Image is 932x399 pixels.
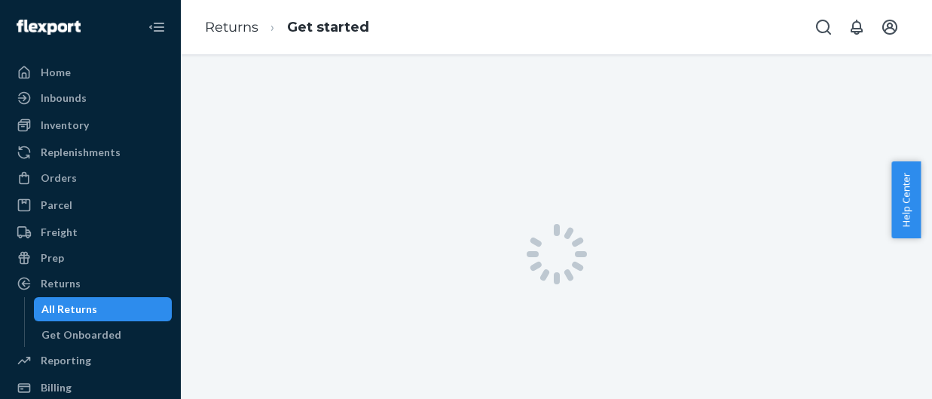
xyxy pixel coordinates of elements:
[41,145,121,160] div: Replenishments
[34,297,173,321] a: All Returns
[41,65,71,80] div: Home
[41,198,72,213] div: Parcel
[41,276,81,291] div: Returns
[9,246,172,270] a: Prep
[9,60,172,84] a: Home
[41,225,78,240] div: Freight
[891,161,921,238] button: Help Center
[41,302,97,317] div: All Returns
[287,19,369,35] a: Get started
[41,250,64,265] div: Prep
[9,113,172,137] a: Inventory
[9,166,172,190] a: Orders
[193,5,381,50] ol: breadcrumbs
[9,272,172,296] a: Returns
[142,12,172,42] button: Close Navigation
[41,118,89,133] div: Inventory
[17,20,81,35] img: Flexport logo
[9,86,172,110] a: Inbounds
[9,193,172,217] a: Parcel
[41,170,77,186] div: Orders
[205,19,258,35] a: Returns
[875,12,905,42] button: Open account menu
[41,353,91,368] div: Reporting
[808,12,839,42] button: Open Search Box
[41,380,72,395] div: Billing
[9,220,172,244] a: Freight
[9,140,172,164] a: Replenishments
[9,348,172,373] a: Reporting
[842,12,872,42] button: Open notifications
[41,327,121,342] div: Get Onboarded
[41,91,87,106] div: Inbounds
[34,323,173,347] a: Get Onboarded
